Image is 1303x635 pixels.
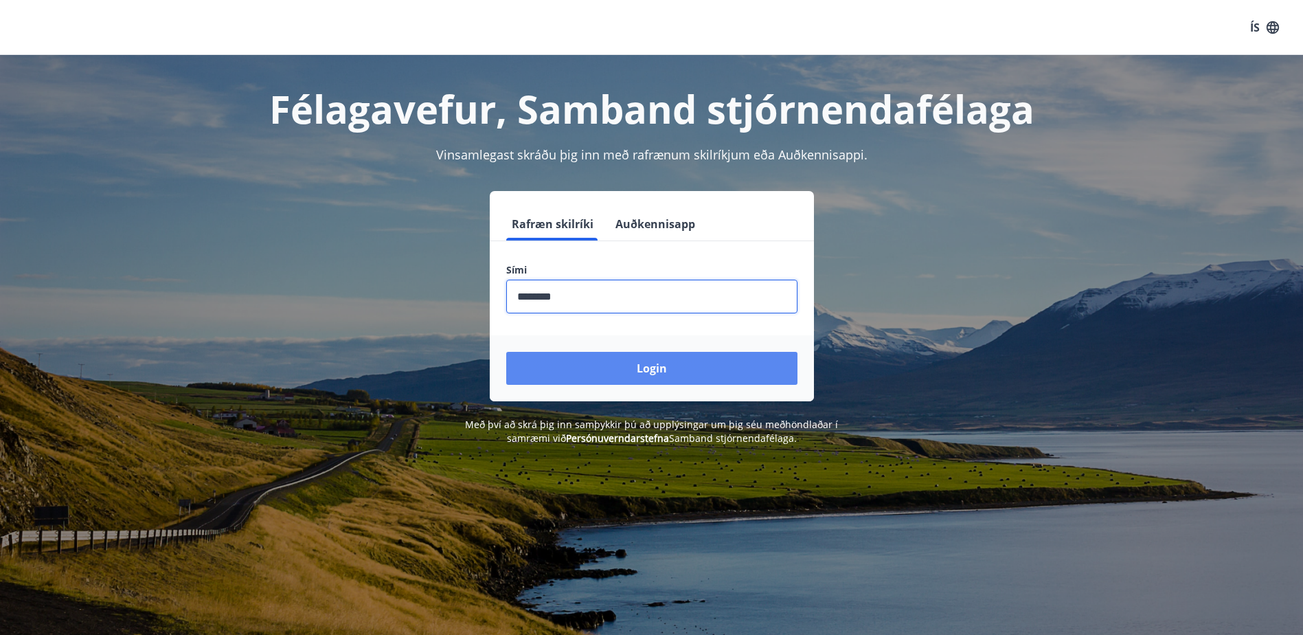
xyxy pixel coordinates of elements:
label: Sími [506,263,797,277]
a: Persónuverndarstefna [566,432,669,445]
button: Login [506,352,797,385]
button: Rafræn skilríki [506,208,599,241]
button: ÍS [1243,15,1287,40]
button: Auðkennisapp [610,208,701,241]
span: Vinsamlegast skráðu þig inn með rafrænum skilríkjum eða Auðkennisappi. [436,146,868,163]
h1: Félagavefur, Samband stjórnendafélaga [174,82,1130,135]
span: Með því að skrá þig inn samþykkir þú að upplýsingar um þig séu meðhöndlaðar í samræmi við Samband... [465,418,838,445]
